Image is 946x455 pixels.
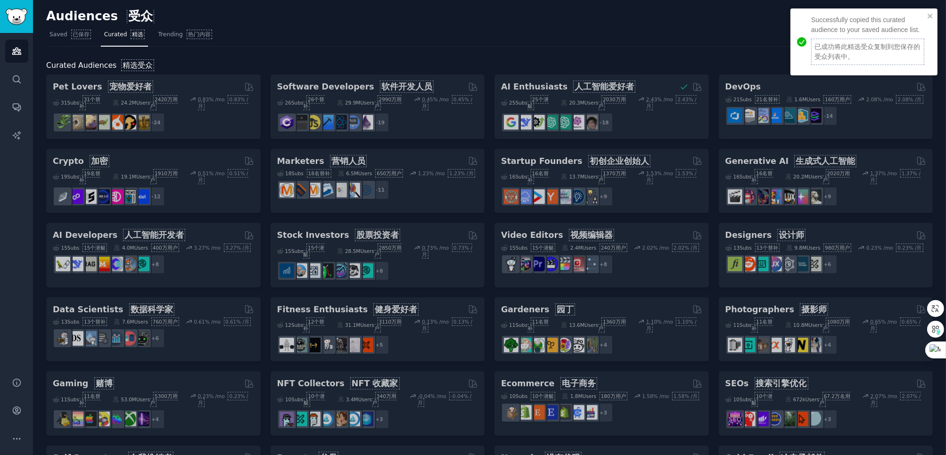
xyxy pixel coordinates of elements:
font: 已保存 [73,31,90,38]
font: 受众 [128,9,153,23]
h2: Audiences [46,9,821,24]
span: Curated Audiences [46,60,154,72]
font: 精选 [132,31,143,38]
img: GummySearch logo [6,8,27,25]
span: Curated [104,31,145,39]
div: Successfully copied this curated audience to your saved audience list. [811,15,924,69]
font: 热门内容 [188,31,211,38]
button: close [927,12,934,20]
a: Trending 热门内容 [155,27,215,47]
a: Saved 已保存 [46,27,94,47]
span: Trending [158,31,212,39]
a: Curated 精选 [101,27,148,47]
font: 精选受众 [123,61,153,70]
span: Saved [49,31,91,39]
font: 已成功将此精选受众复制到您保存的受众列表中。 [814,43,920,60]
